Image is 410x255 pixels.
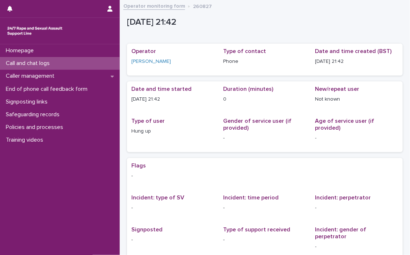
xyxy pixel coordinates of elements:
span: Incident: type of SV [131,195,184,201]
p: Policies and processes [3,124,69,131]
span: Flags [131,163,146,169]
p: Call and chat logs [3,60,56,67]
p: [DATE] 21:42 [131,96,214,103]
p: Caller management [3,73,60,80]
p: Safeguarding records [3,111,65,118]
span: New/repeat user [315,86,360,92]
p: - [223,236,306,244]
span: Duration (minutes) [223,86,273,92]
p: Phone [223,58,306,65]
a: [PERSON_NAME] [131,58,171,65]
p: Hung up [131,127,214,135]
p: 0 [223,96,306,103]
p: - [223,134,306,142]
p: - [131,204,214,212]
p: - [315,134,398,142]
p: Homepage [3,47,40,54]
p: - [131,172,398,180]
p: Training videos [3,137,49,143]
p: Signposting links [3,98,53,105]
p: 260827 [193,2,212,10]
span: Operator [131,48,156,54]
span: Incident: perpetrator [315,195,371,201]
p: Not known [315,96,398,103]
span: Type of support received [223,227,290,232]
img: rhQMoQhaT3yELyF149Cw [6,24,64,38]
span: Incident: time period [223,195,279,201]
p: End of phone call feedback form [3,86,93,93]
span: Incident: gender of perpetrator [315,227,366,239]
p: - [315,243,398,251]
span: Type of contact [223,48,266,54]
p: - [315,204,398,212]
a: Operator monitoring form [123,1,185,10]
span: Age of service user (if provided) [315,118,374,131]
span: Signposted [131,227,163,232]
span: Date and time created (BST) [315,48,392,54]
p: - [131,236,214,244]
p: [DATE] 21:42 [127,17,400,28]
p: [DATE] 21:42 [315,58,398,65]
p: - [223,204,306,212]
span: Type of user [131,118,165,124]
span: Date and time started [131,86,192,92]
span: Gender of service user (if provided) [223,118,291,131]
